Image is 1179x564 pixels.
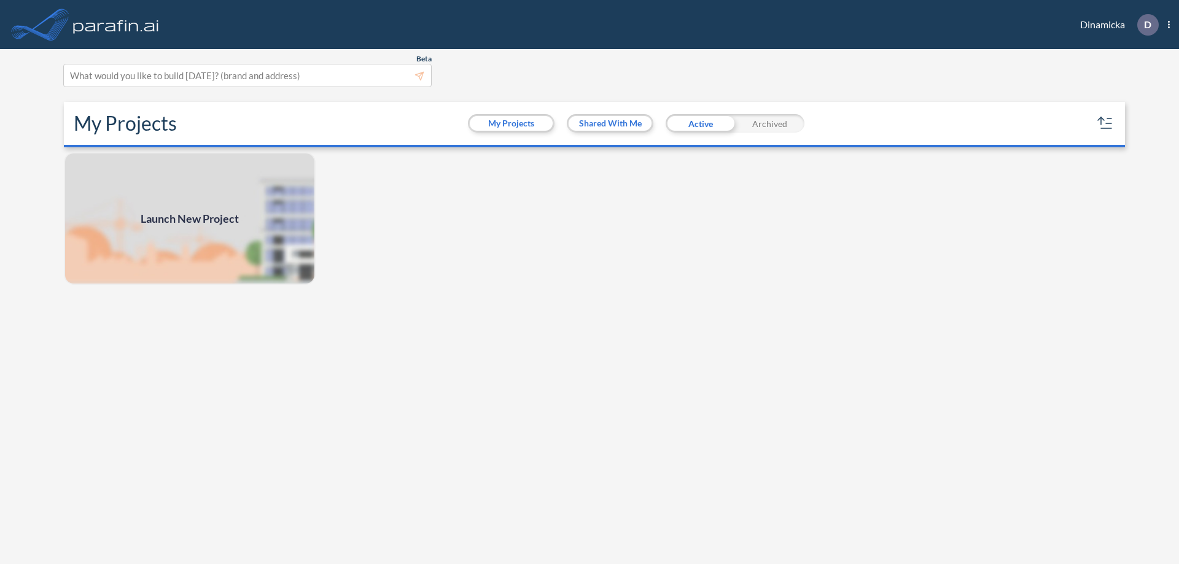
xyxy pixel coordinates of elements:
[71,12,161,37] img: logo
[416,54,432,64] span: Beta
[64,152,316,285] a: Launch New Project
[569,116,652,131] button: Shared With Me
[1095,114,1115,133] button: sort
[64,152,316,285] img: add
[141,211,239,227] span: Launch New Project
[735,114,804,133] div: Archived
[470,116,553,131] button: My Projects
[666,114,735,133] div: Active
[74,112,177,135] h2: My Projects
[1062,14,1170,36] div: Dinamicka
[1144,19,1151,30] p: D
